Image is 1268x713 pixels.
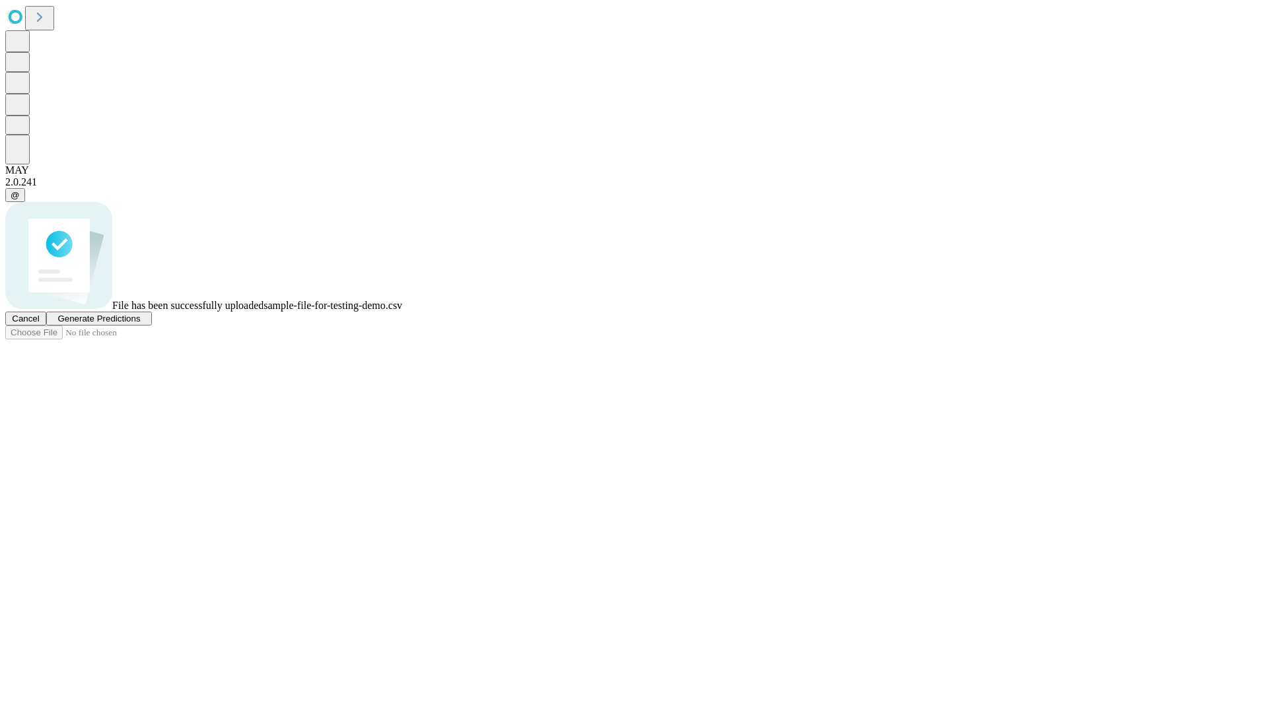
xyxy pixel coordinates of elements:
span: File has been successfully uploaded [112,300,264,311]
span: @ [11,190,20,200]
div: MAY [5,164,1263,176]
span: Cancel [12,314,40,323]
span: sample-file-for-testing-demo.csv [264,300,402,311]
button: @ [5,188,25,202]
div: 2.0.241 [5,176,1263,188]
button: Generate Predictions [46,312,152,325]
span: Generate Predictions [57,314,140,323]
button: Cancel [5,312,46,325]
